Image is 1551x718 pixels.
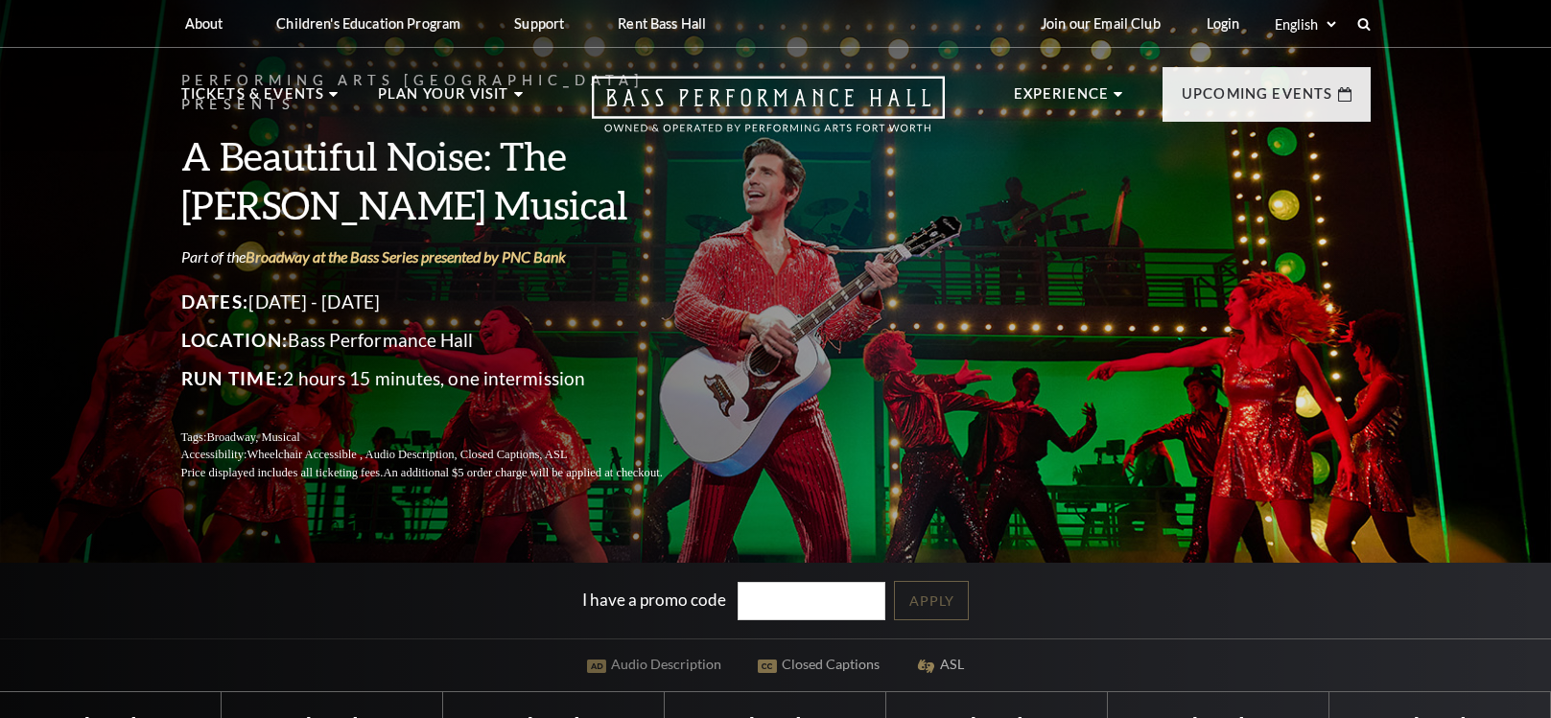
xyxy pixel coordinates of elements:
[582,589,726,609] label: I have a promo code
[181,246,709,267] p: Part of the
[181,325,709,356] p: Bass Performance Hall
[181,82,325,117] p: Tickets & Events
[1014,82,1110,117] p: Experience
[514,15,564,32] p: Support
[181,131,709,229] h3: A Beautiful Noise: The [PERSON_NAME] Musical
[246,247,566,266] a: Broadway at the Bass Series presented by PNC Bank
[378,82,509,117] p: Plan Your Visit
[181,446,709,464] p: Accessibility:
[181,367,284,389] span: Run Time:
[181,287,709,317] p: [DATE] - [DATE]
[181,329,289,351] span: Location:
[185,15,223,32] p: About
[247,448,567,461] span: Wheelchair Accessible , Audio Description, Closed Captions, ASL
[206,430,299,444] span: Broadway, Musical
[276,15,460,32] p: Children's Education Program
[181,290,249,313] span: Dates:
[181,428,709,447] p: Tags:
[618,15,706,32] p: Rent Bass Hall
[1271,15,1339,34] select: Select:
[383,466,662,479] span: An additional $5 order charge will be applied at checkout.
[1182,82,1333,117] p: Upcoming Events
[181,464,709,482] p: Price displayed includes all ticketing fees.
[181,363,709,394] p: 2 hours 15 minutes, one intermission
